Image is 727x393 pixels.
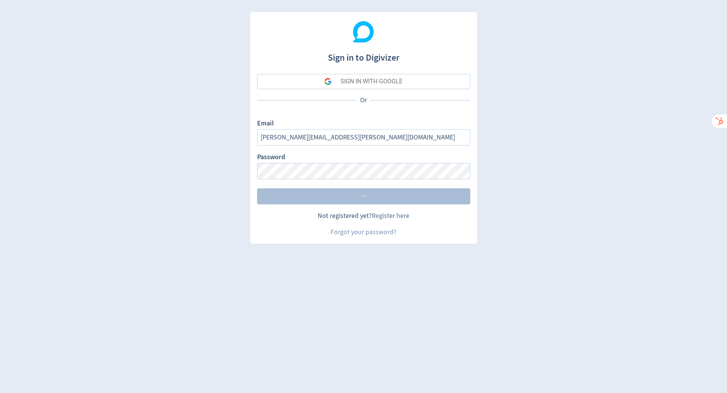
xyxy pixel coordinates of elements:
button: SIGN IN WITH GOOGLE [257,74,470,89]
div: SIGN IN WITH GOOGLE [340,74,403,89]
img: Digivizer Logo [353,21,374,42]
p: Or [356,96,371,105]
h1: Sign in to Digivizer [257,45,470,64]
label: Email [257,119,274,129]
div: Not registered yet? [257,211,470,221]
span: · [364,193,366,200]
button: ··· [257,188,470,204]
a: Register here [372,211,409,220]
a: Forgot your password? [331,228,396,236]
label: Password [257,152,285,163]
span: · [363,193,364,200]
span: · [361,193,363,200]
